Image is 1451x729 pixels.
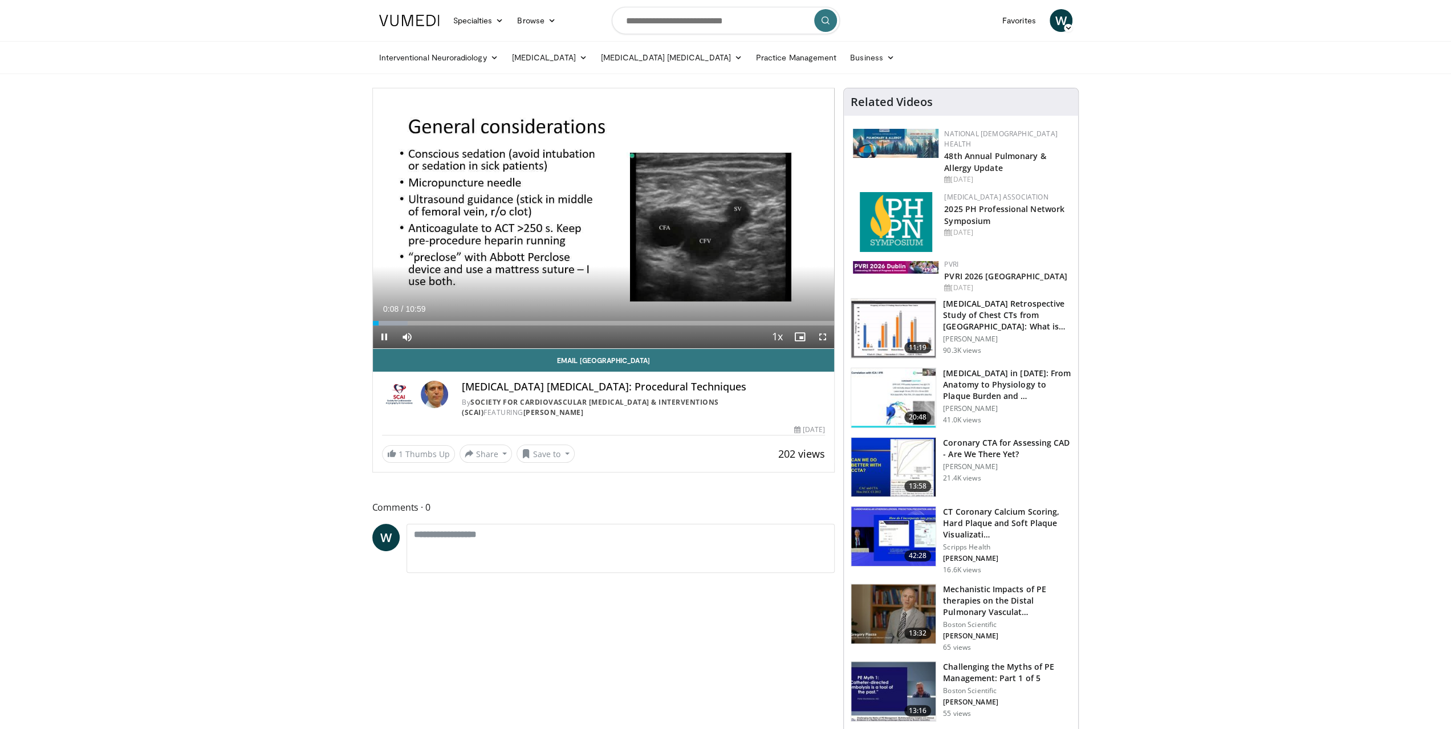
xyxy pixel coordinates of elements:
[851,95,933,109] h4: Related Videos
[860,192,932,252] img: c6978fc0-1052-4d4b-8a9d-7956bb1c539c.png.150x105_q85_autocrop_double_scale_upscale_version-0.2.png
[943,298,1071,332] h3: [MEDICAL_DATA] Retrospective Study of Chest CTs from [GEOGRAPHIC_DATA]: What is the Re…
[517,445,575,463] button: Save to
[379,15,440,26] img: VuMedi Logo
[421,381,448,408] img: Avatar
[943,620,1071,629] p: Boston Scientific
[373,349,835,372] a: Email [GEOGRAPHIC_DATA]
[851,298,1071,359] a: 11:19 [MEDICAL_DATA] Retrospective Study of Chest CTs from [GEOGRAPHIC_DATA]: What is the Re… [PE...
[462,397,825,418] div: By FEATURING
[944,150,1046,173] a: 48th Annual Pulmonary & Allergy Update
[373,88,835,349] video-js: Video Player
[853,261,938,274] img: 33783847-ac93-4ca7-89f8-ccbd48ec16ca.webp.150x105_q85_autocrop_double_scale_upscale_version-0.2.jpg
[943,506,1071,540] h3: CT Coronary Calcium Scoring, Hard Plaque and Soft Plaque Visualizati…
[904,412,932,423] span: 20:48
[789,325,811,348] button: Enable picture-in-picture mode
[851,299,936,358] img: c2eb46a3-50d3-446d-a553-a9f8510c7760.150x105_q85_crop-smart_upscale.jpg
[383,304,399,313] span: 0:08
[851,661,1071,722] a: 13:16 Challenging the Myths of PE Management: Part 1 of 5 Boston Scientific [PERSON_NAME] 55 views
[943,462,1071,471] p: [PERSON_NAME]
[851,368,1071,428] a: 20:48 [MEDICAL_DATA] in [DATE]: From Anatomy to Physiology to Plaque Burden and … [PERSON_NAME] 4...
[943,416,981,425] p: 41.0K views
[446,9,511,32] a: Specialties
[943,437,1071,460] h3: Coronary CTA for Assessing CAD - Are We There Yet?
[943,404,1071,413] p: [PERSON_NAME]
[594,46,749,69] a: [MEDICAL_DATA] [MEDICAL_DATA]
[851,437,1071,498] a: 13:58 Coronary CTA for Assessing CAD - Are We There Yet? [PERSON_NAME] 21.4K views
[943,584,1071,618] h3: Mechanistic Impacts of PE therapies on the Distal Pulmonary Vasculat…
[843,46,901,69] a: Business
[778,447,825,461] span: 202 views
[943,368,1071,402] h3: [MEDICAL_DATA] in [DATE]: From Anatomy to Physiology to Plaque Burden and …
[766,325,789,348] button: Playback Rate
[943,335,1071,344] p: [PERSON_NAME]
[904,550,932,561] span: 42:28
[851,584,1071,652] a: 13:32 Mechanistic Impacts of PE therapies on the Distal Pulmonary Vasculat… Boston Scientific [PE...
[943,474,981,483] p: 21.4K views
[382,381,417,408] img: Society for Cardiovascular Angiography & Interventions (SCAI)
[944,203,1064,226] a: 2025 PH Professional Network Symposium
[943,632,1071,641] p: [PERSON_NAME]
[943,554,1071,563] p: [PERSON_NAME]
[399,449,403,459] span: 1
[943,698,1071,707] p: [PERSON_NAME]
[794,425,825,435] div: [DATE]
[523,408,584,417] a: [PERSON_NAME]
[851,506,1071,575] a: 42:28 CT Coronary Calcium Scoring, Hard Plaque and Soft Plaque Visualizati… Scripps Health [PERSO...
[904,705,932,716] span: 13:16
[943,686,1071,695] p: Boston Scientific
[372,500,835,515] span: Comments 0
[944,129,1058,149] a: National [DEMOGRAPHIC_DATA] Health
[373,321,835,325] div: Progress Bar
[372,46,505,69] a: Interventional Neuroradiology
[943,346,981,355] p: 90.3K views
[373,325,396,348] button: Pause
[851,368,936,427] img: 823da73b-7a00-425d-bb7f-45c8b03b10c3.150x105_q85_crop-smart_upscale.jpg
[943,643,971,652] p: 65 views
[749,46,843,69] a: Practice Management
[944,192,1048,202] a: [MEDICAL_DATA] Association
[382,445,455,463] a: 1 Thumbs Up
[462,381,825,393] h4: [MEDICAL_DATA] [MEDICAL_DATA]: Procedural Techniques
[505,46,594,69] a: [MEDICAL_DATA]
[612,7,840,34] input: Search topics, interventions
[944,259,958,269] a: PVRI
[943,661,1071,684] h3: Challenging the Myths of PE Management: Part 1 of 5
[1050,9,1072,32] a: W
[460,445,513,463] button: Share
[944,283,1069,293] div: [DATE]
[851,584,936,644] img: 4caf57cf-5f7b-481c-8355-26418ca1cbc4.150x105_q85_crop-smart_upscale.jpg
[853,129,938,158] img: b90f5d12-84c1-472e-b843-5cad6c7ef911.jpg.150x105_q85_autocrop_double_scale_upscale_version-0.2.jpg
[904,342,932,353] span: 11:19
[944,174,1069,185] div: [DATE]
[904,628,932,639] span: 13:32
[944,271,1067,282] a: PVRI 2026 [GEOGRAPHIC_DATA]
[401,304,404,313] span: /
[851,662,936,721] img: 098efa87-ceca-4c8a-b8c3-1b83f50c5bf2.150x105_q85_crop-smart_upscale.jpg
[851,507,936,566] img: 4ea3ec1a-320e-4f01-b4eb-a8bc26375e8f.150x105_q85_crop-smart_upscale.jpg
[904,480,932,492] span: 13:58
[372,524,400,551] a: W
[510,9,563,32] a: Browse
[943,709,971,718] p: 55 views
[943,565,981,575] p: 16.6K views
[851,438,936,497] img: 34b2b9a4-89e5-4b8c-b553-8a638b61a706.150x105_q85_crop-smart_upscale.jpg
[995,9,1043,32] a: Favorites
[396,325,418,348] button: Mute
[944,227,1069,238] div: [DATE]
[943,543,1071,552] p: Scripps Health
[405,304,425,313] span: 10:59
[811,325,834,348] button: Fullscreen
[462,397,719,417] a: Society for Cardiovascular [MEDICAL_DATA] & Interventions (SCAI)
